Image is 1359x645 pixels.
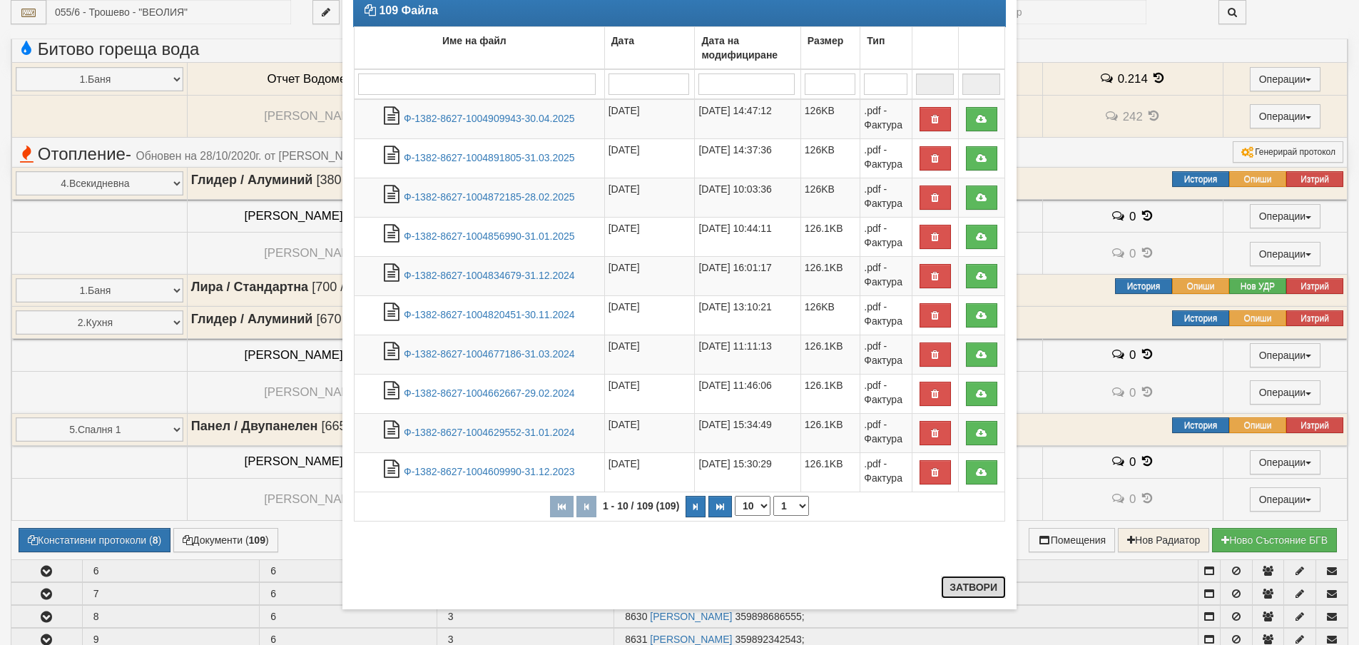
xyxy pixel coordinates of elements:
tr: Ф-1382-8627-1004629552-31.01.2024.pdf - Фактура [355,413,1005,452]
strong: 109 Файла [379,4,438,16]
td: [DATE] 14:47:12 [695,99,800,139]
td: [DATE] 11:46:06 [695,374,800,413]
button: Следваща страница [686,496,706,517]
td: .pdf - Фактура [860,178,912,217]
a: Ф-1382-8627-1004677186-31.03.2024 [404,348,575,360]
td: 126.1KB [800,335,860,374]
select: Брой редове на страница [735,496,770,516]
td: [DATE] [604,256,695,295]
td: 126KB [800,295,860,335]
span: 1 - 10 / 109 (109) [599,500,683,512]
td: [DATE] [604,178,695,217]
td: Размер: No sort applied, activate to apply an ascending sort [800,26,860,69]
td: : No sort applied, activate to apply an ascending sort [912,26,958,69]
td: [DATE] 11:11:13 [695,335,800,374]
a: Ф-1382-8627-1004872185-28.02.2025 [404,191,575,203]
button: Първа страница [550,496,574,517]
td: 126KB [800,178,860,217]
td: [DATE] 15:30:29 [695,452,800,492]
a: Ф-1382-8627-1004856990-31.01.2025 [404,230,575,242]
a: Ф-1382-8627-1004609990-31.12.2023 [404,466,575,477]
td: .pdf - Фактура [860,335,912,374]
td: [DATE] [604,452,695,492]
td: 126.1KB [800,256,860,295]
td: 126KB [800,138,860,178]
td: .pdf - Фактура [860,256,912,295]
select: Страница номер [773,496,809,516]
td: Име на файл: No sort applied, activate to apply an ascending sort [355,26,605,69]
td: 126.1KB [800,217,860,256]
tr: Ф-1382-8627-1004909943-30.04.2025.pdf - Фактура [355,99,1005,139]
td: 126.1KB [800,452,860,492]
tr: Ф-1382-8627-1004609990-31.12.2023.pdf - Фактура [355,452,1005,492]
td: [DATE] 10:03:36 [695,178,800,217]
td: Тип: No sort applied, activate to apply an ascending sort [860,26,912,69]
tr: Ф-1382-8627-1004662667-29.02.2024.pdf - Фактура [355,374,1005,413]
button: Предишна страница [576,496,596,517]
td: 126KB [800,99,860,139]
button: Последна страница [708,496,732,517]
b: Име на файл [442,35,507,46]
td: [DATE] 10:44:11 [695,217,800,256]
td: [DATE] [604,335,695,374]
tr: Ф-1382-8627-1004677186-31.03.2024.pdf - Фактура [355,335,1005,374]
a: Ф-1382-8627-1004662667-29.02.2024 [404,387,575,399]
td: 126.1KB [800,413,860,452]
td: .pdf - Фактура [860,374,912,413]
td: [DATE] 15:34:49 [695,413,800,452]
tr: Ф-1382-8627-1004891805-31.03.2025.pdf - Фактура [355,138,1005,178]
b: Тип [867,35,885,46]
b: Дата на модифициране [701,35,778,61]
a: Ф-1382-8627-1004891805-31.03.2025 [404,152,575,163]
td: .pdf - Фактура [860,217,912,256]
tr: Ф-1382-8627-1004820451-30.11.2024.pdf - Фактура [355,295,1005,335]
td: [DATE] [604,217,695,256]
td: [DATE] [604,374,695,413]
td: .pdf - Фактура [860,452,912,492]
tr: Ф-1382-8627-1004856990-31.01.2025.pdf - Фактура [355,217,1005,256]
a: Ф-1382-8627-1004629552-31.01.2024 [404,427,575,438]
td: [DATE] [604,295,695,335]
td: Дата: No sort applied, activate to apply an ascending sort [604,26,695,69]
td: [DATE] 14:37:36 [695,138,800,178]
b: Размер [808,35,843,46]
a: Ф-1382-8627-1004820451-30.11.2024 [404,309,575,320]
b: Дата [611,35,634,46]
td: 126.1KB [800,374,860,413]
td: .pdf - Фактура [860,138,912,178]
td: : No sort applied, activate to apply an ascending sort [958,26,1004,69]
td: .pdf - Фактура [860,295,912,335]
td: .pdf - Фактура [860,99,912,139]
tr: Ф-1382-8627-1004872185-28.02.2025.pdf - Фактура [355,178,1005,217]
button: Затвори [941,576,1006,599]
td: [DATE] 13:10:21 [695,295,800,335]
td: [DATE] [604,138,695,178]
td: [DATE] 16:01:17 [695,256,800,295]
td: Дата на модифициране: No sort applied, activate to apply an ascending sort [695,26,800,69]
td: .pdf - Фактура [860,413,912,452]
a: Ф-1382-8627-1004834679-31.12.2024 [404,270,575,281]
tr: Ф-1382-8627-1004834679-31.12.2024.pdf - Фактура [355,256,1005,295]
td: [DATE] [604,413,695,452]
td: [DATE] [604,99,695,139]
a: Ф-1382-8627-1004909943-30.04.2025 [404,113,575,124]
